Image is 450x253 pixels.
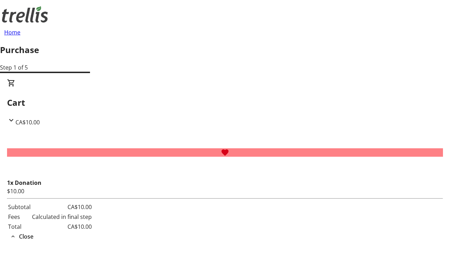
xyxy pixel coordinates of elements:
td: CA$10.00 [32,222,92,231]
button: Close [7,232,36,241]
td: Calculated in final step [32,212,92,221]
td: Total [8,222,31,231]
td: Subtotal [8,202,31,212]
div: CartCA$10.00 [7,126,443,241]
strong: 1x Donation [7,179,41,187]
span: Close [19,232,33,241]
div: $10.00 [7,187,443,195]
div: CartCA$10.00 [7,79,443,126]
td: Fees [8,212,31,221]
h2: Cart [7,96,443,109]
td: CA$10.00 [32,202,92,212]
span: CA$10.00 [15,118,40,126]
